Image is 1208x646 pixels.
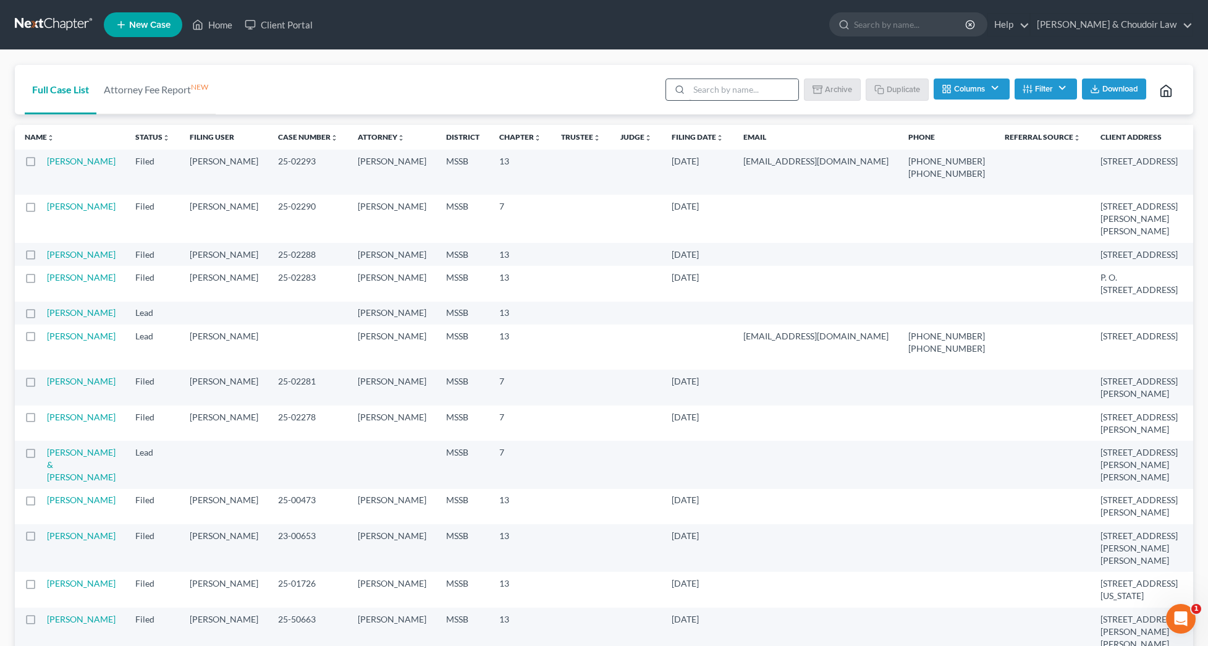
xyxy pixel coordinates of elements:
td: [PERSON_NAME] [348,524,436,572]
a: Client Portal [239,14,319,36]
td: P. O. [STREET_ADDRESS] [1091,266,1201,301]
a: [PERSON_NAME] [47,249,116,260]
td: Filed [125,266,180,301]
i: unfold_more [47,134,54,142]
i: unfold_more [331,134,338,142]
td: Filed [125,150,180,195]
td: 25-02288 [268,243,348,266]
td: 25-02283 [268,266,348,301]
td: [DATE] [662,243,733,266]
td: MSSB [436,302,489,325]
td: 23-00653 [268,524,348,572]
i: unfold_more [644,134,652,142]
td: [STREET_ADDRESS] [1091,325,1201,370]
i: unfold_more [593,134,601,142]
i: unfold_more [397,134,405,142]
td: [DATE] [662,572,733,607]
td: [STREET_ADDRESS] [1091,150,1201,195]
a: [PERSON_NAME] & Choudoir Law [1031,14,1193,36]
th: Filing User [180,125,268,150]
td: [PERSON_NAME] [348,572,436,607]
span: Download [1102,84,1138,94]
td: [STREET_ADDRESS][PERSON_NAME] [1091,406,1201,441]
td: [PERSON_NAME] [180,150,268,195]
td: [DATE] [662,195,733,242]
a: [PERSON_NAME] [47,495,116,505]
td: [PERSON_NAME] [348,302,436,325]
td: [DATE] [662,489,733,524]
sup: NEW [191,82,208,91]
td: MSSB [436,325,489,370]
td: Lead [125,302,180,325]
td: 7 [489,195,551,242]
td: [PERSON_NAME] [348,325,436,370]
td: [PERSON_NAME] [348,243,436,266]
td: [DATE] [662,524,733,572]
input: Search by name... [689,79,798,100]
td: MSSB [436,370,489,405]
td: [DATE] [662,406,733,441]
td: MSSB [436,243,489,266]
i: unfold_more [534,134,541,142]
a: Statusunfold_more [135,132,170,142]
i: unfold_more [1073,134,1081,142]
td: 13 [489,302,551,325]
a: [PERSON_NAME] [47,307,116,318]
td: [STREET_ADDRESS] [1091,243,1201,266]
pre: [EMAIL_ADDRESS][DOMAIN_NAME] [743,155,889,168]
td: [STREET_ADDRESS][PERSON_NAME] [1091,370,1201,405]
td: 25-02281 [268,370,348,405]
td: MSSB [436,195,489,242]
td: 25-02293 [268,150,348,195]
td: 13 [489,150,551,195]
td: [PERSON_NAME] [180,266,268,301]
td: 13 [489,489,551,524]
td: 25-02278 [268,406,348,441]
a: Full Case List [25,65,96,114]
th: Client Address [1091,125,1201,150]
td: [STREET_ADDRESS][US_STATE] [1091,572,1201,607]
td: 13 [489,243,551,266]
a: Help [988,14,1029,36]
td: [PERSON_NAME] [180,325,268,370]
td: [PERSON_NAME] [180,195,268,242]
span: New Case [129,20,171,30]
i: unfold_more [716,134,724,142]
td: Filed [125,195,180,242]
td: [STREET_ADDRESS][PERSON_NAME][PERSON_NAME] [1091,441,1201,488]
pre: [EMAIL_ADDRESS][DOMAIN_NAME] [743,330,889,342]
a: [PERSON_NAME] [47,530,116,541]
span: 1 [1191,604,1201,614]
a: Referral Sourceunfold_more [1005,132,1081,142]
a: [PERSON_NAME] [47,614,116,624]
td: [PERSON_NAME] [348,370,436,405]
td: 25-01726 [268,572,348,607]
a: Home [186,14,239,36]
td: MSSB [436,266,489,301]
a: Nameunfold_more [25,132,54,142]
td: Filed [125,243,180,266]
td: Filed [125,524,180,572]
td: Filed [125,406,180,441]
a: Case Numberunfold_more [278,132,338,142]
td: 13 [489,266,551,301]
td: MSSB [436,406,489,441]
a: Filing Dateunfold_more [672,132,724,142]
a: Trusteeunfold_more [561,132,601,142]
td: [PERSON_NAME] [348,195,436,242]
pre: [PHONE_NUMBER] [PHONE_NUMBER] [908,155,985,180]
a: [PERSON_NAME] [47,201,116,211]
td: 13 [489,572,551,607]
button: Download [1082,79,1146,100]
td: [PERSON_NAME] [348,489,436,524]
th: Phone [898,125,995,150]
th: Email [733,125,898,150]
td: Lead [125,325,180,370]
td: 13 [489,524,551,572]
td: [PERSON_NAME] [180,406,268,441]
td: [PERSON_NAME] [348,150,436,195]
a: Attorneyunfold_more [358,132,405,142]
a: Chapterunfold_more [499,132,541,142]
td: [DATE] [662,266,733,301]
i: unfold_more [163,134,170,142]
